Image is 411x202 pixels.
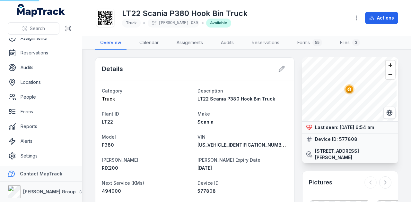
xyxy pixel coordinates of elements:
[102,64,123,73] h2: Details
[102,88,122,93] span: Category
[315,124,338,131] strong: Last seen:
[102,96,115,101] span: Truck
[197,142,288,148] span: [US_VEHICLE_IDENTIFICATION_NUMBER]
[102,111,119,117] span: Plant ID
[8,22,59,35] button: Search
[315,148,394,161] strong: [STREET_ADDRESS][PERSON_NAME]
[197,165,212,171] time: 21/09/2025, 10:00:00 am
[171,36,208,50] a: Assignments
[312,39,322,46] div: 55
[340,125,374,130] span: [DATE] 6:54 am
[216,36,239,50] a: Audits
[292,36,327,50] a: Forms55
[102,188,121,194] span: 494000
[5,61,77,74] a: Audits
[340,125,374,130] time: 21/08/2025, 6:54:38 am
[365,12,398,24] button: Actions
[148,19,199,28] div: [PERSON_NAME]-039
[315,136,338,142] strong: Device ID:
[5,105,77,118] a: Forms
[197,111,210,117] span: Make
[302,57,397,121] canvas: Map
[197,134,205,140] span: VIN
[309,178,332,187] h3: Pictures
[122,8,248,19] h1: LT22 Scania P380 Hook Bin Truck
[206,19,231,28] div: Available
[126,20,137,25] span: Truck
[17,4,65,17] a: MapTrack
[197,119,214,125] span: Scania
[23,189,76,194] strong: [PERSON_NAME] Group
[386,61,395,70] button: Zoom in
[247,36,284,50] a: Reservations
[134,36,164,50] a: Calendar
[5,135,77,148] a: Alerts
[339,136,357,142] strong: 577808
[5,46,77,59] a: Reservations
[5,120,77,133] a: Reports
[197,157,260,163] span: [PERSON_NAME] Expiry Date
[102,157,138,163] span: [PERSON_NAME]
[5,91,77,103] a: People
[20,171,62,176] strong: Contact MapTrack
[197,96,275,101] span: LT22 Scania P380 Hook Bin Truck
[197,88,223,93] span: Description
[95,36,127,50] a: Overview
[386,70,395,79] button: Zoom out
[102,119,113,125] span: LT22
[102,142,114,148] span: P380
[102,134,116,140] span: Model
[197,188,216,194] span: 577808
[102,165,118,171] span: RIX200
[197,165,212,171] span: [DATE]
[102,180,144,186] span: Next Service (KMs)
[335,36,365,50] a: Files3
[383,107,396,119] button: Switch to Satellite View
[5,149,77,162] a: Settings
[197,180,219,186] span: Device ID
[30,25,45,32] span: Search
[352,39,360,46] div: 3
[5,76,77,89] a: Locations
